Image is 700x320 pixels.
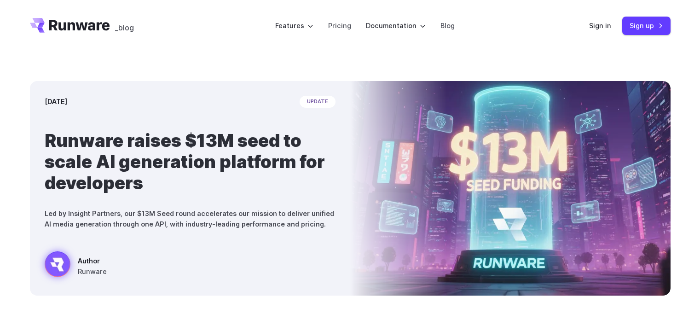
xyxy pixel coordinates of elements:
a: Sign in [589,20,611,31]
a: Sign up [622,17,671,35]
a: _blog [115,18,134,33]
a: Futuristic city scene with neon lights showing Runware announcement of $13M seed funding in large... [45,251,107,281]
h1: Runware raises $13M seed to scale AI generation platform for developers [45,130,336,193]
label: Features [275,20,313,31]
span: Runware [78,266,107,277]
span: Author [78,256,107,266]
a: Blog [440,20,455,31]
span: _blog [115,24,134,31]
time: [DATE] [45,96,67,107]
a: Go to / [30,18,110,33]
p: Led by Insight Partners, our $13M Seed round accelerates our mission to deliver unified AI media ... [45,208,336,229]
span: update [300,96,336,108]
a: Pricing [328,20,351,31]
img: Futuristic city scene with neon lights showing Runware announcement of $13M seed funding in large... [350,81,671,296]
label: Documentation [366,20,426,31]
